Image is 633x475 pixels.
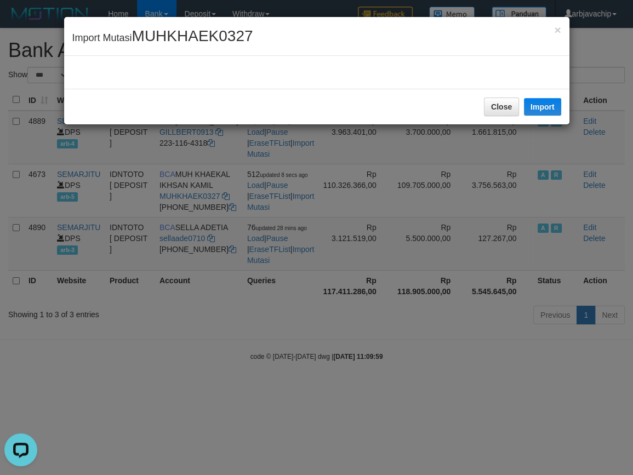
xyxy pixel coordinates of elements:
span: MUHKHAEK0327 [132,27,253,44]
button: Open LiveChat chat widget [4,4,37,37]
button: Close [484,98,519,116]
button: Close [554,24,561,36]
span: × [554,24,561,36]
button: Import [524,98,561,116]
span: Import Mutasi [72,32,253,43]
